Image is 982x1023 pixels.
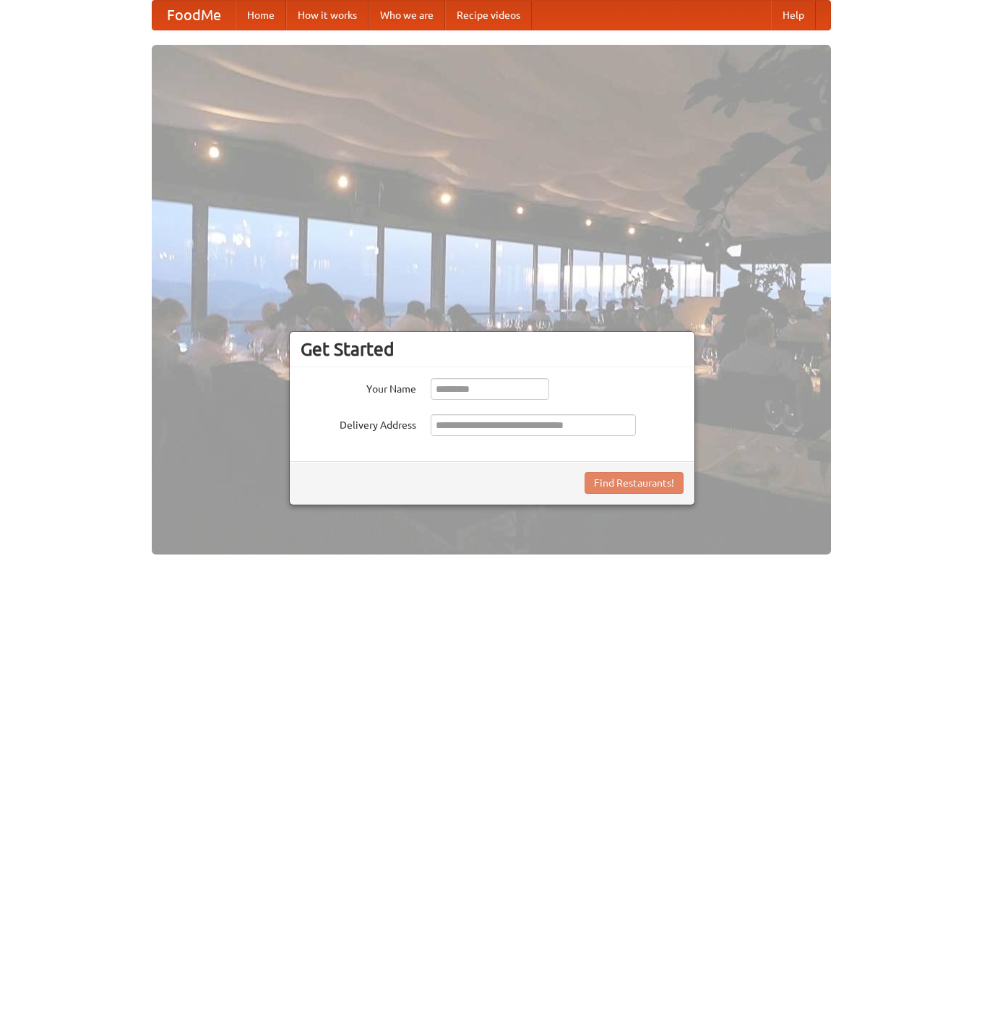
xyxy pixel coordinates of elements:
[152,1,236,30] a: FoodMe
[771,1,816,30] a: Help
[369,1,445,30] a: Who we are
[286,1,369,30] a: How it works
[301,414,416,432] label: Delivery Address
[445,1,532,30] a: Recipe videos
[236,1,286,30] a: Home
[301,378,416,396] label: Your Name
[585,472,684,494] button: Find Restaurants!
[301,338,684,360] h3: Get Started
